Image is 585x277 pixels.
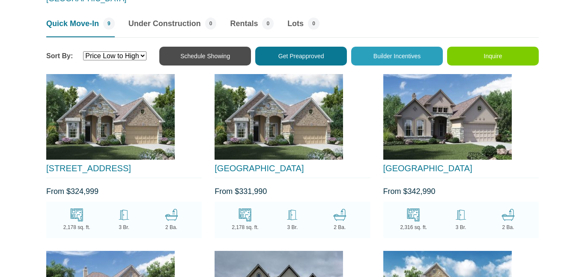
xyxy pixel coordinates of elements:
[46,51,146,61] div: Sort By:
[437,223,484,231] div: 3 Br.
[221,223,269,231] div: 2,178 sq. ft.
[316,223,363,231] div: 2 Ba.
[128,18,201,30] span: Under Construction
[103,18,115,30] span: 9
[383,164,472,173] a: [GEOGRAPHIC_DATA]
[255,47,347,66] button: Get Preapproved
[287,18,304,30] span: Lots
[46,18,99,30] span: Quick Move-In
[215,186,370,197] div: From $331,990
[100,223,147,231] div: 3 Br.
[308,18,319,30] span: 0
[383,186,539,197] div: From $342,990
[230,18,274,37] a: Rentals 0
[484,223,531,231] div: 2 Ba.
[351,47,443,66] button: Builder Incentives
[148,223,195,231] div: 2 Ba.
[46,164,131,173] a: [STREET_ADDRESS]
[159,47,251,66] button: Schedule Showing
[128,18,217,37] a: Under Construction 0
[53,223,100,231] div: 2,178 sq. ft.
[287,18,319,37] a: Lots 0
[447,47,539,66] button: Inquire
[269,223,316,231] div: 3 Br.
[215,164,304,173] a: [GEOGRAPHIC_DATA]
[46,18,115,37] a: Quick Move-In 9
[390,223,437,231] div: 2,316 sq. ft.
[262,18,274,30] span: 0
[230,18,258,30] span: Rentals
[205,18,217,30] span: 0
[46,186,202,197] div: From $324,999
